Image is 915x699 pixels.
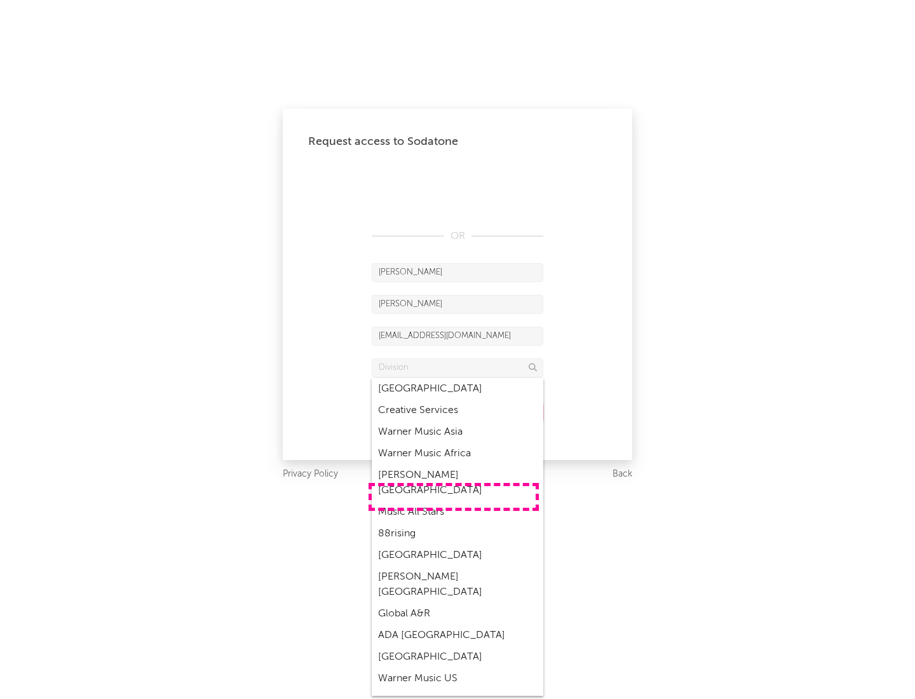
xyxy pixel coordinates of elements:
div: Request access to Sodatone [308,134,607,149]
div: [PERSON_NAME] [GEOGRAPHIC_DATA] [372,465,543,501]
input: Division [372,358,543,377]
a: Back [613,466,632,482]
input: First Name [372,263,543,282]
div: [PERSON_NAME] [GEOGRAPHIC_DATA] [372,566,543,603]
div: Global A&R [372,603,543,625]
div: [GEOGRAPHIC_DATA] [372,646,543,668]
div: ADA [GEOGRAPHIC_DATA] [372,625,543,646]
div: Warner Music Africa [372,443,543,465]
div: 88rising [372,523,543,545]
div: [GEOGRAPHIC_DATA] [372,545,543,566]
div: Warner Music Asia [372,421,543,443]
input: Last Name [372,295,543,314]
input: Email [372,327,543,346]
a: Privacy Policy [283,466,338,482]
div: Creative Services [372,400,543,421]
div: OR [372,229,543,244]
div: Music All Stars [372,501,543,523]
div: Warner Music US [372,668,543,689]
div: [GEOGRAPHIC_DATA] [372,378,543,400]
